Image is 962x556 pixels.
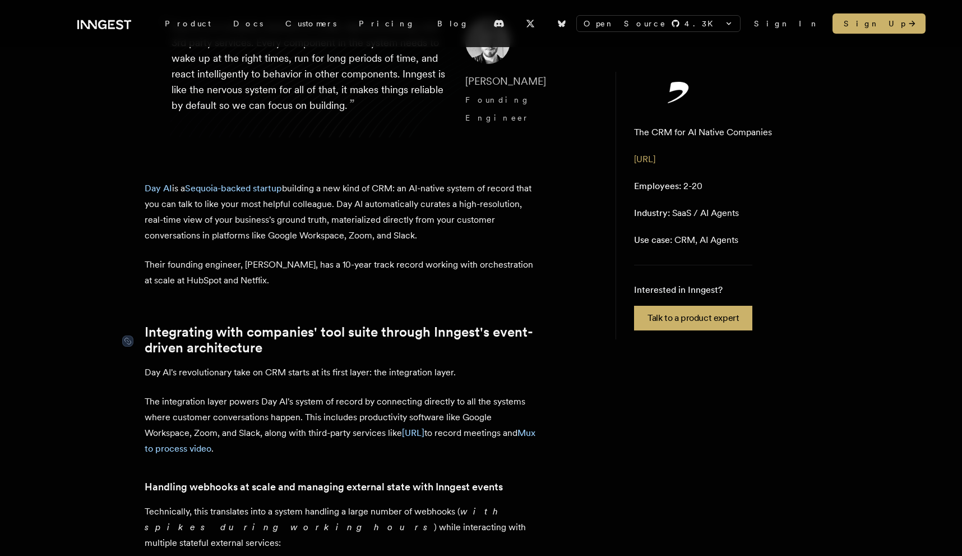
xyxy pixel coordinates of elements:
img: Day AI's logo [634,81,724,103]
span: Founding Engineer [465,95,530,122]
span: ” [349,96,355,112]
a: Day AI [145,183,172,194]
p: SaaS / AI Agents [634,206,739,220]
div: Product [154,13,222,34]
p: The CRM for AI Native Companies [634,126,772,139]
p: Day AI's revolutionary take on CRM starts at its first layer: the integration layer. [145,365,537,380]
a: Docs [222,13,274,34]
a: Pricing [348,13,426,34]
p: 2-20 [634,180,702,193]
span: Open Source [584,18,667,29]
a: Customers [274,13,348,34]
span: Industry: [634,208,670,218]
p: Interested in Inngest? [634,283,752,297]
a: Integrating with companies' tool suite through Inngest's event-driven architecture [145,324,537,356]
span: Employees: [634,181,681,191]
p: is a building a new kind of CRM: an AI-native system of record that you can talk to like your mos... [145,181,537,243]
a: Sign In [754,18,819,29]
p: The integration layer powers Day AI's system of record by connecting directly to all the systems ... [145,394,537,457]
a: Handling webhooks at scale and managing external state with Inngest events [145,479,503,495]
p: Day AI is a complex network of LLMs, data processing, and 3rd party services. Every component in ... [172,19,447,127]
p: CRM, AI Agents [634,233,738,247]
p: Technically, this translates into a system handling a large number of webhooks ( ) while interact... [145,504,537,551]
a: Discord [487,15,511,33]
a: Blog [426,13,480,34]
a: Sign Up [832,13,926,34]
span: [PERSON_NAME] [465,75,546,87]
a: Sequoia-backed startup [185,183,282,194]
span: Use case: [634,235,672,245]
p: Their founding engineer, [PERSON_NAME], has a 10-year track record working with orchestration at ... [145,257,537,288]
a: Talk to a product expert [634,306,752,330]
span: 4.3 K [684,18,720,29]
a: Bluesky [549,15,574,33]
a: X [518,15,543,33]
a: [URL] [634,154,655,164]
a: [URL] [402,428,424,438]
